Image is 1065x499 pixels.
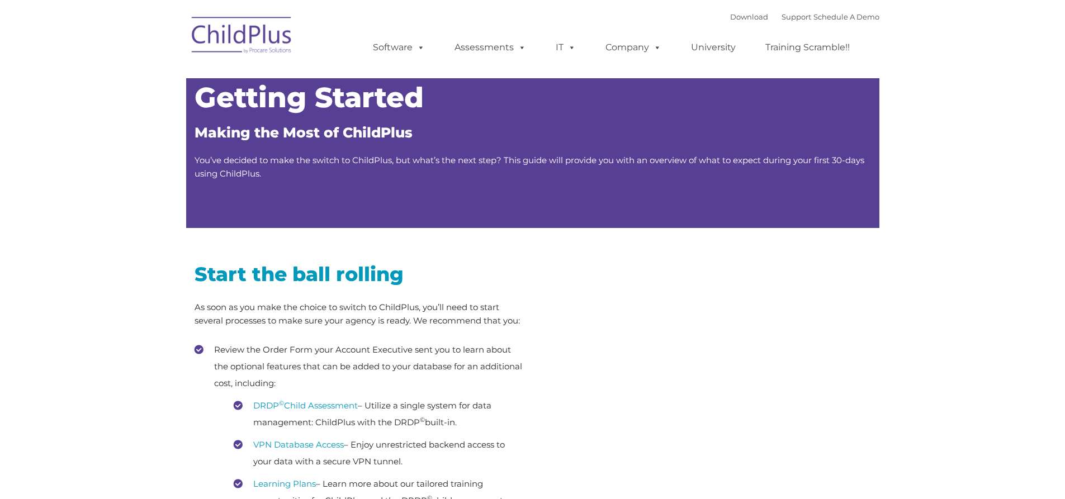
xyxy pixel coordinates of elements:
a: Schedule A Demo [813,12,879,21]
a: Company [594,36,673,59]
a: Training Scramble!! [754,36,861,59]
a: IT [545,36,587,59]
a: Software [362,36,436,59]
sup: © [279,399,284,407]
li: – Enjoy unrestricted backend access to your data with a secure VPN tunnel. [234,436,524,470]
span: Getting Started [195,80,424,115]
span: Making the Most of ChildPlus [195,124,413,141]
a: University [680,36,747,59]
a: Download [730,12,768,21]
font: | [730,12,879,21]
a: DRDP©Child Assessment [253,400,358,411]
a: Support [782,12,811,21]
a: VPN Database Access [253,439,344,450]
p: As soon as you make the choice to switch to ChildPlus, you’ll need to start several processes to ... [195,301,524,327]
li: – Utilize a single system for data management: ChildPlus with the DRDP built-in. [234,397,524,431]
span: You’ve decided to make the switch to ChildPlus, but what’s the next step? This guide will provide... [195,155,864,179]
a: Assessments [443,36,537,59]
sup: © [420,416,425,424]
h2: Start the ball rolling [195,262,524,287]
a: Learning Plans [253,478,316,489]
img: ChildPlus by Procare Solutions [186,9,298,65]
